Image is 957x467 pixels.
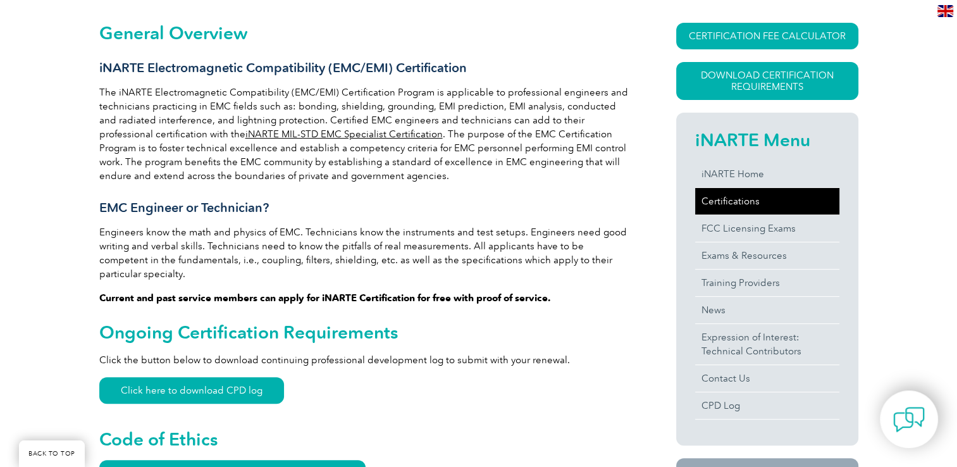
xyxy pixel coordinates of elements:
[695,161,839,187] a: iNARTE Home
[99,292,551,304] strong: Current and past service members can apply for iNARTE Certification for free with proof of service.
[676,62,858,100] a: Download Certification Requirements
[676,23,858,49] a: CERTIFICATION FEE CALCULATOR
[99,200,631,216] h3: EMC Engineer or Technician?
[99,353,631,367] p: Click the button below to download continuing professional development log to submit with your re...
[99,85,631,183] p: The iNARTE Electromagnetic Compatibility (EMC/EMI) Certification Program is applicable to profess...
[99,429,631,449] h2: Code of Ethics
[695,297,839,323] a: News
[99,60,631,76] h3: iNARTE Electromagnetic Compatibility (EMC/EMI) Certification
[695,215,839,242] a: FCC Licensing Exams
[937,5,953,17] img: en
[695,270,839,296] a: Training Providers
[99,322,631,342] h2: Ongoing Certification Requirements
[695,242,839,269] a: Exams & Resources
[245,128,443,140] a: iNARTE MIL-STD EMC Specialist Certification
[99,377,284,404] a: Click here to download CPD log
[893,404,925,435] img: contact-chat.png
[695,324,839,364] a: Expression of Interest:Technical Contributors
[695,365,839,392] a: Contact Us
[19,440,85,467] a: BACK TO TOP
[695,188,839,215] a: Certifications
[695,130,839,150] h2: iNARTE Menu
[99,23,631,43] h2: General Overview
[695,392,839,419] a: CPD Log
[99,225,631,281] p: Engineers know the math and physics of EMC. Technicians know the instruments and test setups. Eng...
